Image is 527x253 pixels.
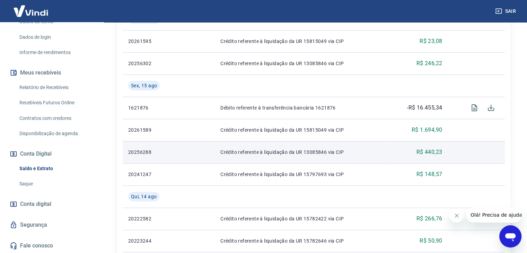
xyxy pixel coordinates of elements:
p: R$ 246,22 [416,59,442,68]
p: R$ 440,23 [416,148,442,156]
span: Olá! Precisa de ajuda? [4,5,58,10]
span: Download [483,99,499,116]
p: -R$ 16.455,34 [407,104,442,112]
a: Contratos com credores [17,111,95,125]
button: Conta Digital [8,146,95,162]
p: 20261595 [128,38,174,45]
p: 20261589 [128,127,174,133]
p: 20256288 [128,149,174,156]
p: Crédito referente à liquidação da UR 15782422 via CIP [220,215,383,222]
button: Sair [494,5,519,18]
p: 20256302 [128,60,174,67]
p: R$ 23,08 [420,37,442,45]
p: 20223244 [128,237,174,244]
iframe: Botão para abrir a janela de mensagens [499,225,521,247]
iframe: Mensagem da empresa [466,207,521,223]
a: Saque [17,177,95,191]
a: Recebíveis Futuros Online [17,96,95,110]
p: Débito referente à transferência bancária 1621876 [220,104,383,111]
p: Crédito referente à liquidação da UR 13085846 via CIP [220,60,383,67]
p: Crédito referente à liquidação da UR 15782646 via CIP [220,237,383,244]
img: Vindi [8,0,53,21]
span: Conta digital [20,199,51,209]
p: R$ 1.694,90 [412,126,442,134]
span: Visualizar [466,99,483,116]
span: Sex, 15 ago [131,82,157,89]
p: R$ 50,90 [420,237,442,245]
p: 20241247 [128,171,174,178]
p: R$ 266,76 [416,215,442,223]
a: Segurança [8,217,95,233]
p: Crédito referente à liquidação da UR 15797693 via CIP [220,171,383,178]
a: Relatório de Recebíveis [17,80,95,95]
p: R$ 148,57 [416,170,442,178]
a: Dados de login [17,30,95,44]
a: Saldo e Extrato [17,162,95,176]
p: Crédito referente à liquidação da UR 13085846 via CIP [220,149,383,156]
button: Meus recebíveis [8,65,95,80]
p: 20222582 [128,215,174,222]
a: Conta digital [8,197,95,212]
a: Informe de rendimentos [17,45,95,60]
p: Crédito referente à liquidação da UR 15815049 via CIP [220,38,383,45]
p: Crédito referente à liquidação da UR 15815049 via CIP [220,127,383,133]
p: 1621876 [128,104,174,111]
span: Qui, 14 ago [131,193,157,200]
iframe: Fechar mensagem [450,209,464,223]
a: Disponibilização de agenda [17,127,95,141]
